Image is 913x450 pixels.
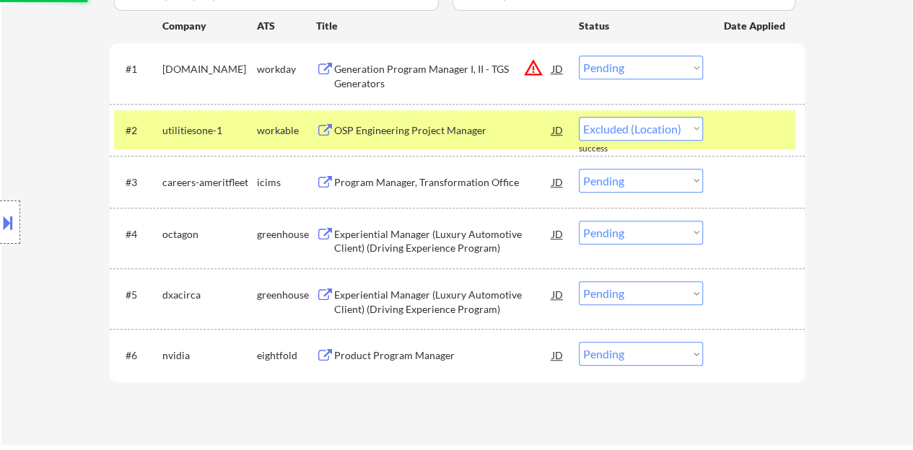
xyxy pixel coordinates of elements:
div: JD [551,169,565,195]
div: JD [551,56,565,81]
div: greenhouse [257,227,316,242]
div: workday [257,62,316,76]
div: JD [551,117,565,143]
div: Experiential Manager (Luxury Automotive Client) (Driving Experience Program) [334,227,552,255]
div: Company [162,19,257,33]
div: Generation Program Manager I, II - TGS Generators [334,62,552,90]
div: [DOMAIN_NAME] [162,62,257,76]
div: eightfold [257,348,316,363]
div: icims [257,175,316,190]
div: Title [316,19,565,33]
div: Status [579,12,703,38]
div: ATS [257,19,316,33]
div: OSP Engineering Project Manager [334,123,552,138]
button: warning_amber [523,58,543,78]
div: Date Applied [724,19,787,33]
div: workable [257,123,316,138]
div: Program Manager, Transformation Office [334,175,552,190]
div: Product Program Manager [334,348,552,363]
div: #1 [126,62,151,76]
div: JD [551,281,565,307]
div: JD [551,342,565,368]
div: JD [551,221,565,247]
div: Experiential Manager (Luxury Automotive Client) (Driving Experience Program) [334,288,552,316]
div: greenhouse [257,288,316,302]
div: success [579,143,637,155]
